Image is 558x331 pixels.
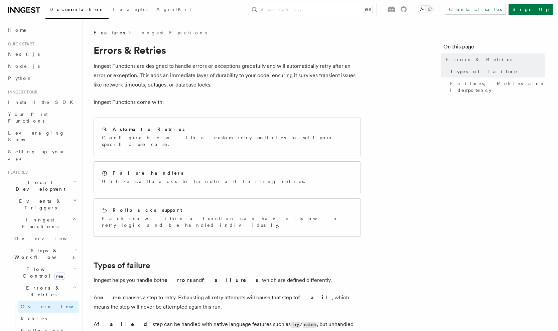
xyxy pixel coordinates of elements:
[18,301,79,313] a: Overview
[102,134,353,148] p: Configurable with a custom retry policies to suit your specific use case.
[5,24,79,36] a: Home
[298,294,332,301] strong: fail
[113,170,183,176] h2: Failure handlers
[450,80,545,94] span: Failures, Retries and Idempotency
[94,293,361,312] p: An causes a step to retry. Exhausting all retry attempts will cause that step to , which means th...
[303,322,317,328] code: catch
[8,149,65,161] span: Setting up your app
[12,247,75,261] span: Steps & Workflows
[418,5,434,13] button: Toggle dark mode
[248,4,377,15] button: Search...⌘K
[5,72,79,84] a: Python
[447,77,545,96] a: Failures, Retries and Idempotency
[5,216,72,230] span: Inngest Functions
[49,7,105,12] span: Documentation
[443,43,545,53] h4: On this page
[152,2,196,18] a: AgentKit
[8,27,27,33] span: Home
[100,294,125,301] strong: error
[8,63,40,69] span: Node.js
[5,179,73,192] span: Local Development
[18,313,79,325] a: Retries
[446,56,512,63] span: Errors & Retries
[102,215,353,228] p: Each step within a function can have its own retry logic and be handled individually.
[109,2,152,18] a: Examples
[94,276,361,285] p: Inngest helps you handle both and , which are defined differently.
[5,127,79,146] a: Leveraging Steps
[8,75,32,81] span: Python
[445,4,506,15] a: Contact sales
[8,100,77,105] span: Install the SDK
[113,126,185,133] h2: Automatic Retries
[363,6,373,13] kbd: ⌘K
[94,198,361,237] a: Rollbacks supportEach step within a function can have its own retry logic and be handled individu...
[12,244,79,263] button: Steps & Workflows
[94,118,361,156] a: Automatic RetriesConfigurable with a custom retry policies to suit your specific use case.
[5,48,79,60] a: Next.js
[12,263,79,282] button: Flow Controlnew
[54,273,65,280] span: new
[509,4,553,15] a: Sign Up
[45,2,109,19] a: Documentation
[5,108,79,127] a: Your first Functions
[21,304,90,309] span: Overview
[5,214,79,232] button: Inngest Functions
[94,161,361,193] a: Failure handlersUtilize callbacks to handle all failing retries.
[94,44,361,56] h1: Errors & Retries
[5,60,79,72] a: Node.js
[5,146,79,164] a: Setting up your app
[8,130,64,142] span: Leveraging Steps
[291,322,300,328] code: try
[8,51,40,57] span: Next.js
[12,266,74,279] span: Flow Control
[8,112,48,124] span: Your first Functions
[5,170,28,175] span: Features
[14,236,83,241] span: Overview
[202,277,259,283] strong: failures
[21,316,47,321] span: Retries
[5,90,37,95] span: Inngest tour
[5,195,79,214] button: Events & Triggers
[102,178,309,185] p: Utilize callbacks to handle all failing retries.
[443,53,545,65] a: Errors & Retries
[113,7,148,12] span: Examples
[113,207,182,213] h2: Rollbacks support
[94,261,150,270] a: Types of failure
[450,68,518,75] span: Types of failure
[5,96,79,108] a: Install the SDK
[97,321,153,327] strong: failed
[12,282,79,301] button: Errors & Retries
[5,176,79,195] button: Local Development
[5,198,73,211] span: Events & Triggers
[156,7,192,12] span: AgentKit
[5,41,34,47] span: Quick start
[164,277,193,283] strong: errors
[134,29,207,36] a: Inngest Functions
[12,285,73,298] span: Errors & Retries
[94,29,125,36] span: Features
[94,61,361,90] p: Inngest Functions are designed to handle errors or exceptions gracefully and will automatically r...
[447,65,545,77] a: Types of failure
[12,232,79,244] a: Overview
[94,98,361,107] p: Inngest Functions come with:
